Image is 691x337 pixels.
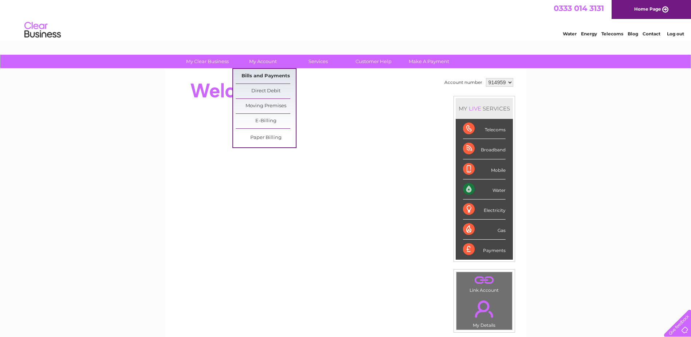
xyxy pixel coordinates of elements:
[174,4,518,35] div: Clear Business is a trading name of Verastar Limited (registered in [GEOGRAPHIC_DATA] No. 3667643...
[463,220,506,240] div: Gas
[463,200,506,220] div: Electricity
[288,55,348,68] a: Services
[463,159,506,179] div: Mobile
[667,31,684,36] a: Log out
[463,119,506,139] div: Telecoms
[601,31,623,36] a: Telecoms
[236,114,296,128] a: E-Billing
[458,274,510,287] a: .
[554,4,604,13] a: 0333 014 3131
[456,98,513,119] div: MY SERVICES
[463,179,506,200] div: Water
[628,31,638,36] a: Blog
[456,294,513,330] td: My Details
[456,272,513,295] td: Link Account
[236,84,296,98] a: Direct Debit
[236,99,296,113] a: Moving Premises
[343,55,404,68] a: Customer Help
[177,55,237,68] a: My Clear Business
[643,31,660,36] a: Contact
[463,139,506,159] div: Broadband
[399,55,459,68] a: Make A Payment
[458,296,510,322] a: .
[24,19,61,41] img: logo.png
[443,76,484,89] td: Account number
[233,55,293,68] a: My Account
[236,69,296,84] a: Bills and Payments
[563,31,577,36] a: Water
[581,31,597,36] a: Energy
[236,131,296,145] a: Paper Billing
[467,105,483,112] div: LIVE
[463,240,506,259] div: Payments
